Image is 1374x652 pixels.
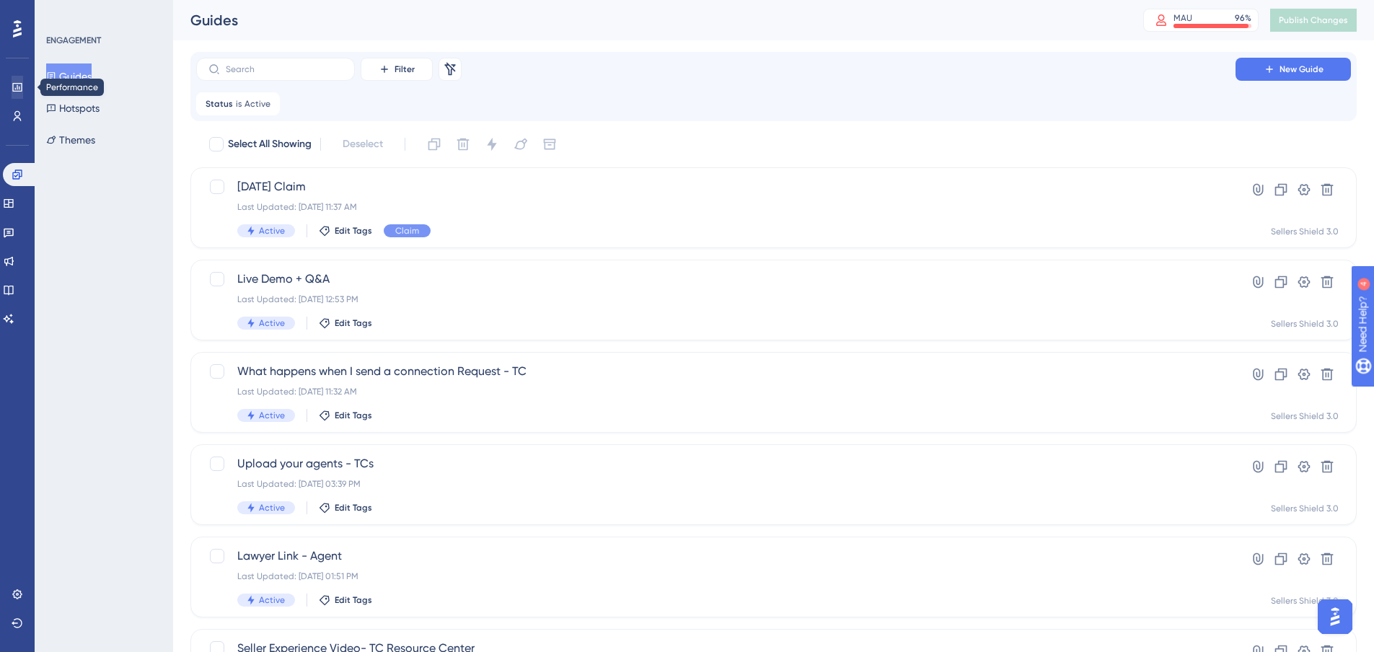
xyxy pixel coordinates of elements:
[1271,410,1339,422] div: Sellers Shield 3.0
[343,136,383,153] span: Deselect
[395,225,419,237] span: Claim
[395,63,415,75] span: Filter
[190,10,1107,30] div: Guides
[236,98,242,110] span: is
[1236,58,1351,81] button: New Guide
[34,4,90,21] span: Need Help?
[46,35,101,46] div: ENGAGEMENT
[237,570,1194,582] div: Last Updated: [DATE] 01:51 PM
[259,594,285,606] span: Active
[237,363,1194,380] span: What happens when I send a connection Request - TC
[1271,318,1339,330] div: Sellers Shield 3.0
[319,502,372,514] button: Edit Tags
[100,7,105,19] div: 4
[46,95,100,121] button: Hotspots
[237,294,1194,305] div: Last Updated: [DATE] 12:53 PM
[1271,595,1339,607] div: Sellers Shield 3.0
[237,178,1194,195] span: [DATE] Claim
[1270,9,1357,32] button: Publish Changes
[319,225,372,237] button: Edit Tags
[46,63,92,89] button: Guides
[335,317,372,329] span: Edit Tags
[335,502,372,514] span: Edit Tags
[335,225,372,237] span: Edit Tags
[259,225,285,237] span: Active
[1280,63,1324,75] span: New Guide
[46,127,95,153] button: Themes
[1235,12,1251,24] div: 96 %
[335,410,372,421] span: Edit Tags
[1271,226,1339,237] div: Sellers Shield 3.0
[319,410,372,421] button: Edit Tags
[335,594,372,606] span: Edit Tags
[1271,503,1339,514] div: Sellers Shield 3.0
[319,594,372,606] button: Edit Tags
[237,201,1194,213] div: Last Updated: [DATE] 11:37 AM
[237,547,1194,565] span: Lawyer Link - Agent
[1313,595,1357,638] iframe: UserGuiding AI Assistant Launcher
[259,502,285,514] span: Active
[237,455,1194,472] span: Upload your agents - TCs
[1279,14,1348,26] span: Publish Changes
[237,270,1194,288] span: Live Demo + Q&A
[206,98,233,110] span: Status
[330,131,396,157] button: Deselect
[1173,12,1192,24] div: MAU
[228,136,312,153] span: Select All Showing
[259,317,285,329] span: Active
[361,58,433,81] button: Filter
[319,317,372,329] button: Edit Tags
[237,478,1194,490] div: Last Updated: [DATE] 03:39 PM
[237,386,1194,397] div: Last Updated: [DATE] 11:32 AM
[259,410,285,421] span: Active
[245,98,270,110] span: Active
[226,64,343,74] input: Search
